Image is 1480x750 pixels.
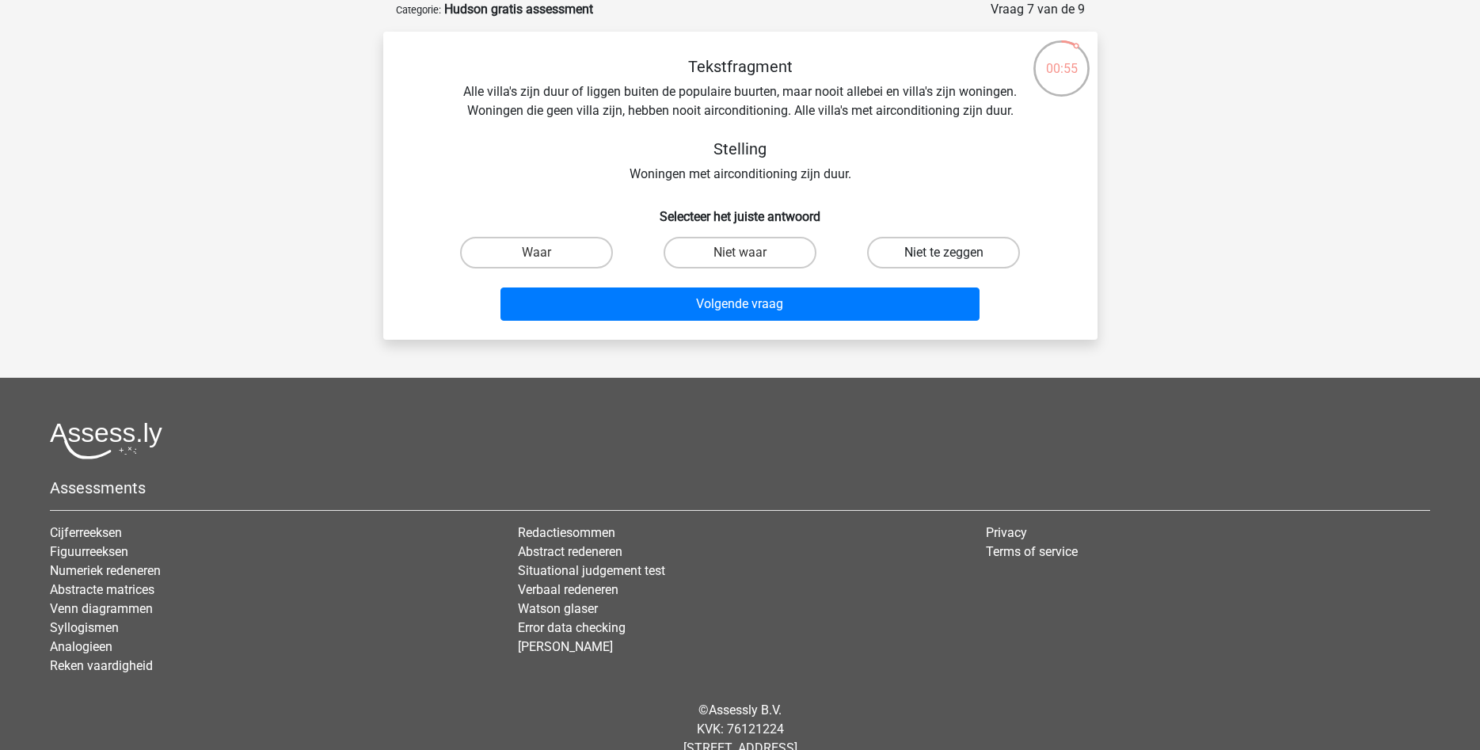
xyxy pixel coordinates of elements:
[986,525,1027,540] a: Privacy
[460,237,613,268] label: Waar
[500,287,980,321] button: Volgende vraag
[50,639,112,654] a: Analogieen
[50,582,154,597] a: Abstracte matrices
[50,563,161,578] a: Numeriek redeneren
[867,237,1020,268] label: Niet te zeggen
[709,702,782,718] a: Assessly B.V.
[444,2,593,17] strong: Hudson gratis assessment
[459,139,1022,158] h5: Stelling
[664,237,816,268] label: Niet waar
[50,422,162,459] img: Assessly logo
[409,196,1072,224] h6: Selecteer het juiste antwoord
[518,544,622,559] a: Abstract redeneren
[50,658,153,673] a: Reken vaardigheid
[518,582,618,597] a: Verbaal redeneren
[50,601,153,616] a: Venn diagrammen
[1032,39,1091,78] div: 00:55
[50,544,128,559] a: Figuurreeksen
[518,620,626,635] a: Error data checking
[50,525,122,540] a: Cijferreeksen
[50,620,119,635] a: Syllogismen
[518,525,615,540] a: Redactiesommen
[518,563,665,578] a: Situational judgement test
[409,57,1072,184] div: Alle villa's zijn duur of liggen buiten de populaire buurten, maar nooit allebei en villa's zijn ...
[459,57,1022,76] h5: Tekstfragment
[986,544,1078,559] a: Terms of service
[518,639,613,654] a: [PERSON_NAME]
[50,478,1430,497] h5: Assessments
[518,601,598,616] a: Watson glaser
[396,4,441,16] small: Categorie:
